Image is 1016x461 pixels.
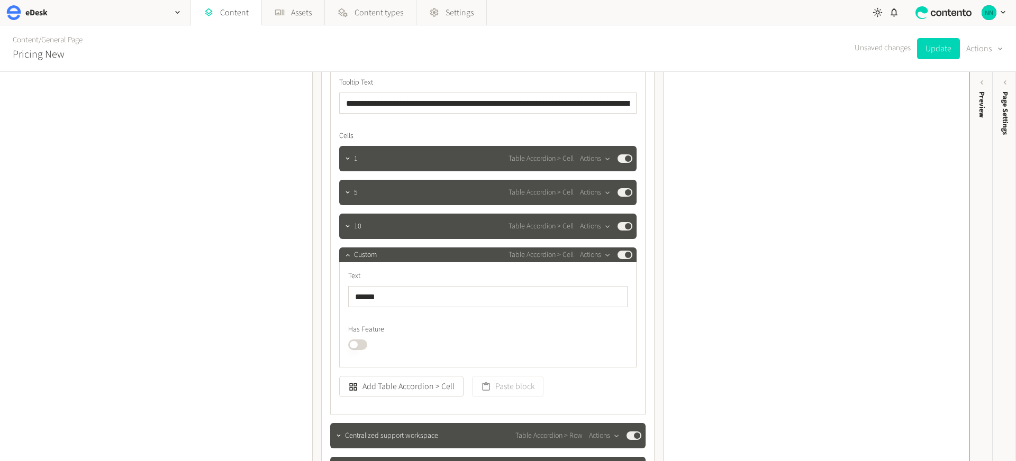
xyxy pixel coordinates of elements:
[855,42,911,54] span: Unsaved changes
[354,187,358,198] span: 5
[13,47,65,62] h2: Pricing New
[509,221,574,232] span: Table Accordion > Cell
[580,248,611,261] button: Actions
[6,5,21,20] img: eDesk
[348,324,384,335] span: Has Feature
[39,34,41,45] span: /
[589,429,620,442] button: Actions
[339,131,353,142] span: Cells
[966,38,1003,59] button: Actions
[472,376,543,397] button: Paste block
[446,6,474,19] span: Settings
[580,186,611,199] button: Actions
[509,153,574,164] span: Table Accordion > Cell
[917,38,960,59] button: Update
[348,271,360,282] span: Text
[515,430,583,441] span: Table Accordion > Row
[41,34,83,45] a: General Page
[13,34,39,45] a: Content
[345,430,438,441] span: Centralized support workspace
[1000,91,1011,135] span: Page Settings
[580,220,611,233] button: Actions
[580,152,611,165] button: Actions
[355,6,403,19] span: Content types
[354,221,361,232] span: 10
[509,187,574,198] span: Table Accordion > Cell
[339,77,373,88] span: Tooltip Text
[25,6,48,19] h2: eDesk
[982,5,996,20] img: Nikola Nikolov
[976,91,987,118] div: Preview
[509,250,574,261] span: Table Accordion > Cell
[354,250,377,261] span: Custom
[339,376,464,397] button: Add Table Accordion > Cell
[354,153,358,164] span: 1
